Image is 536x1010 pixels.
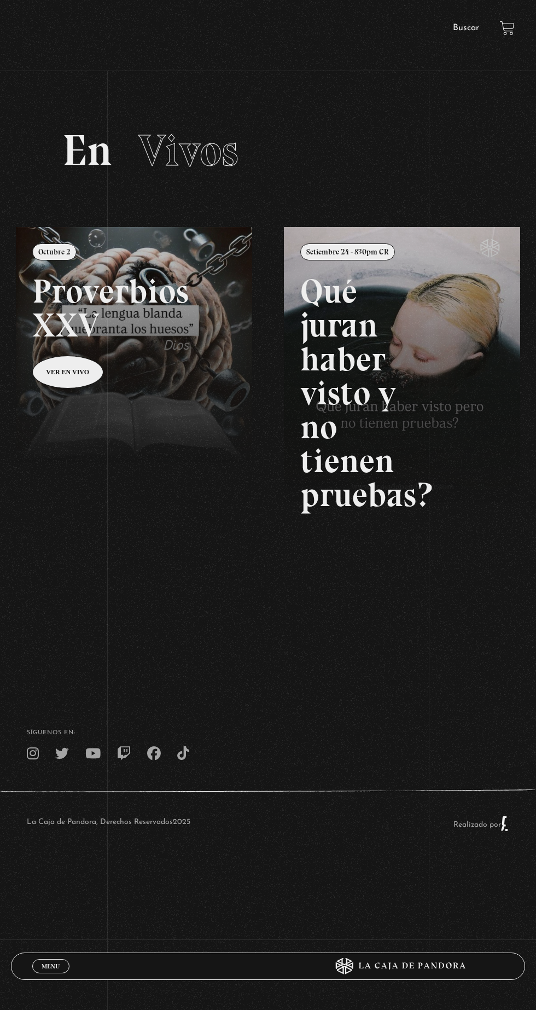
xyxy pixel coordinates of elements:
[62,129,474,172] h2: En
[138,124,238,177] span: Vivos
[453,821,509,829] a: Realizado por
[27,815,190,832] p: La Caja de Pandora, Derechos Reservados 2025
[27,730,509,736] h4: SÍguenos en:
[500,21,515,36] a: View your shopping cart
[453,24,479,32] a: Buscar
